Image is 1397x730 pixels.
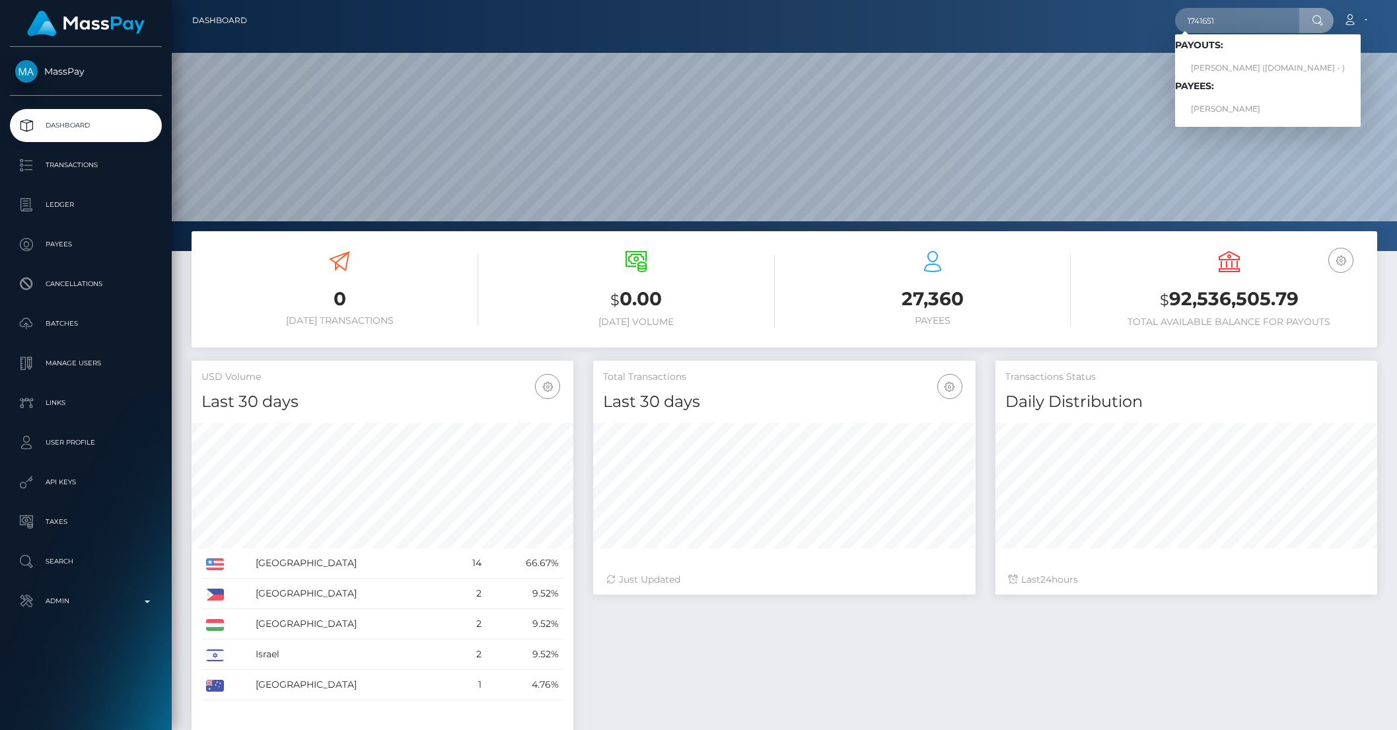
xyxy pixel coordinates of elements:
[1005,390,1367,414] h4: Daily Distribution
[606,573,962,587] div: Just Updated
[15,155,157,175] p: Transactions
[251,579,452,609] td: [GEOGRAPHIC_DATA]
[452,639,486,670] td: 2
[1175,56,1361,81] a: [PERSON_NAME] ([DOMAIN_NAME] - )
[610,291,620,309] small: $
[1091,316,1367,328] h6: Total Available Balance for Payouts
[15,60,38,83] img: MassPay
[206,680,224,692] img: AU.png
[251,670,452,700] td: [GEOGRAPHIC_DATA]
[15,274,157,294] p: Cancellations
[1175,40,1361,51] h6: Payouts:
[795,286,1071,312] h3: 27,360
[795,315,1071,326] h6: Payees
[10,65,162,77] span: MassPay
[15,512,157,532] p: Taxes
[486,548,563,579] td: 66.67%
[251,548,452,579] td: [GEOGRAPHIC_DATA]
[1091,286,1367,313] h3: 92,536,505.79
[206,619,224,631] img: HU.png
[10,585,162,618] a: Admin
[15,235,157,254] p: Payees
[15,195,157,215] p: Ledger
[1005,371,1367,384] h5: Transactions Status
[201,286,478,312] h3: 0
[206,558,224,570] img: US.png
[10,109,162,142] a: Dashboard
[10,505,162,538] a: Taxes
[15,472,157,492] p: API Keys
[498,316,775,328] h6: [DATE] Volume
[452,579,486,609] td: 2
[486,639,563,670] td: 9.52%
[486,579,563,609] td: 9.52%
[201,390,563,414] h4: Last 30 days
[10,466,162,499] a: API Keys
[1175,81,1361,92] h6: Payees:
[498,286,775,313] h3: 0.00
[206,589,224,601] img: PH.png
[1175,97,1361,122] a: [PERSON_NAME]
[603,371,965,384] h5: Total Transactions
[10,386,162,420] a: Links
[15,353,157,373] p: Manage Users
[1009,573,1364,587] div: Last hours
[10,228,162,261] a: Payees
[15,552,157,571] p: Search
[603,390,965,414] h4: Last 30 days
[452,609,486,639] td: 2
[486,609,563,639] td: 9.52%
[192,7,247,34] a: Dashboard
[10,426,162,459] a: User Profile
[27,11,145,36] img: MassPay Logo
[251,639,452,670] td: Israel
[452,548,486,579] td: 14
[10,545,162,578] a: Search
[486,670,563,700] td: 4.76%
[15,116,157,135] p: Dashboard
[15,433,157,453] p: User Profile
[15,314,157,334] p: Batches
[10,268,162,301] a: Cancellations
[15,591,157,611] p: Admin
[206,649,224,661] img: IL.png
[1175,8,1299,33] input: Search...
[15,393,157,413] p: Links
[10,188,162,221] a: Ledger
[201,371,563,384] h5: USD Volume
[1040,573,1052,585] span: 24
[251,609,452,639] td: [GEOGRAPHIC_DATA]
[10,347,162,380] a: Manage Users
[452,670,486,700] td: 1
[10,149,162,182] a: Transactions
[201,315,478,326] h6: [DATE] Transactions
[1160,291,1169,309] small: $
[10,307,162,340] a: Batches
